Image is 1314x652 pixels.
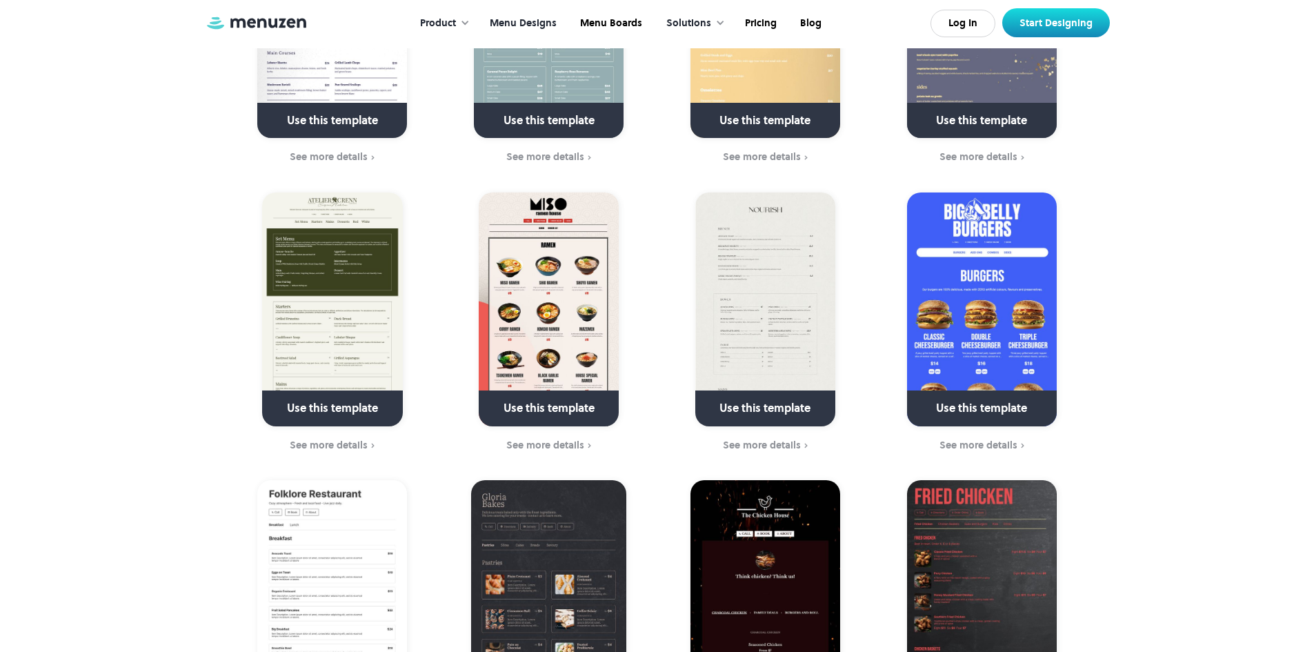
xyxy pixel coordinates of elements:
[262,192,402,426] a: Use this template
[290,439,368,451] div: See more details
[939,439,1017,451] div: See more details
[449,150,648,165] a: See more details
[695,192,835,426] a: Use this template
[233,438,432,453] a: See more details
[653,2,732,45] div: Solutions
[477,2,567,45] a: Menu Designs
[930,10,995,37] a: Log In
[939,151,1017,162] div: See more details
[506,151,584,162] div: See more details
[723,439,801,451] div: See more details
[666,438,865,453] a: See more details
[787,2,832,45] a: Blog
[1002,8,1110,37] a: Start Designing
[449,438,648,453] a: See more details
[882,438,1082,453] a: See more details
[420,16,456,31] div: Product
[666,16,711,31] div: Solutions
[290,151,368,162] div: See more details
[882,150,1082,165] a: See more details
[406,2,477,45] div: Product
[479,192,619,426] a: Use this template
[506,439,584,451] div: See more details
[233,150,432,165] a: See more details
[567,2,653,45] a: Menu Boards
[907,192,1057,426] a: Use this template
[732,2,787,45] a: Pricing
[666,150,865,165] a: See more details
[723,151,801,162] div: See more details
